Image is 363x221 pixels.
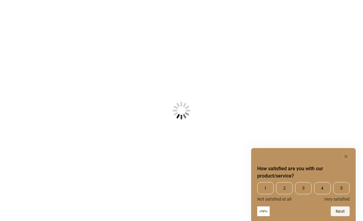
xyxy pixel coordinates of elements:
[333,182,350,194] span: 5
[257,165,350,180] h2: How satisfied are you with our product/service? Select an option from 1 to 5, with 1 being Not sa...
[342,153,350,160] button: Hide survey
[276,182,292,194] span: 2
[257,197,291,202] span: Not satisfied at all
[257,153,350,216] div: How satisfied are you with our product/service? Select an option from 1 to 5, with 1 being Not sa...
[143,72,220,150] img: Loading
[331,206,350,216] button: Next question
[257,182,274,194] span: 1
[295,182,312,194] span: 3
[314,182,330,194] span: 4
[257,182,350,202] div: How satisfied are you with our product/service? Select an option from 1 to 5, with 1 being Not sa...
[324,197,350,202] span: Very satisfied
